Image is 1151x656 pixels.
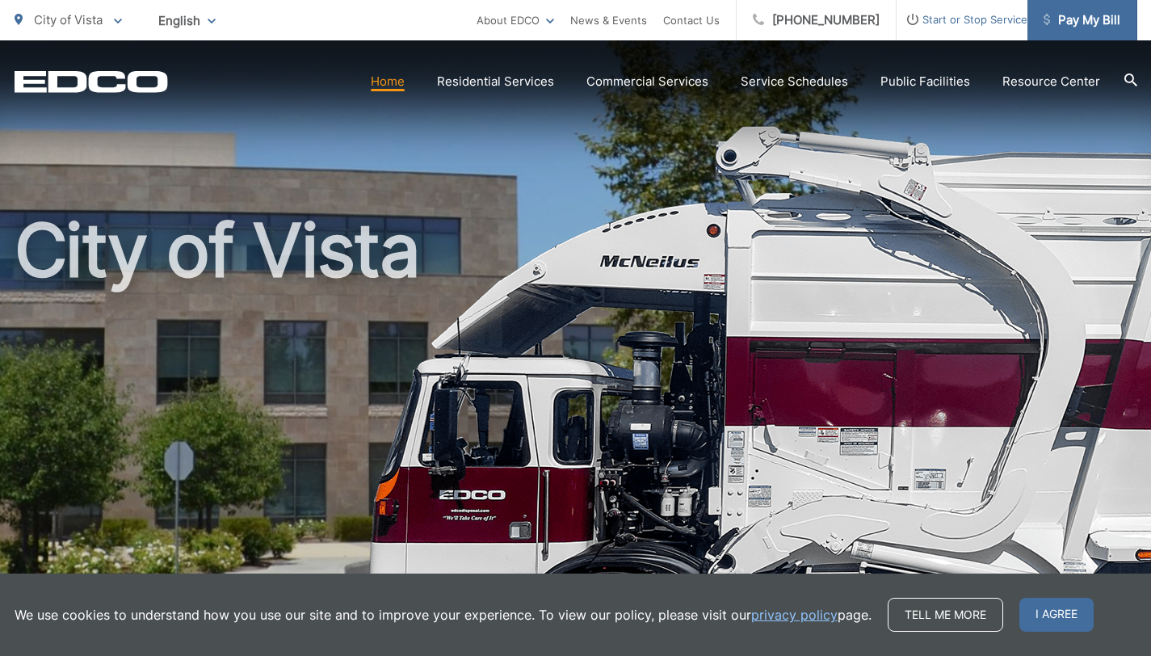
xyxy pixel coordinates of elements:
[1019,598,1094,632] span: I agree
[15,605,872,624] p: We use cookies to understand how you use our site and to improve your experience. To view our pol...
[477,11,554,30] a: About EDCO
[751,605,838,624] a: privacy policy
[741,72,848,91] a: Service Schedules
[888,598,1003,632] a: Tell me more
[146,6,228,35] span: English
[437,72,554,91] a: Residential Services
[663,11,720,30] a: Contact Us
[570,11,647,30] a: News & Events
[586,72,708,91] a: Commercial Services
[1002,72,1100,91] a: Resource Center
[1044,11,1120,30] span: Pay My Bill
[371,72,405,91] a: Home
[880,72,970,91] a: Public Facilities
[34,12,103,27] span: City of Vista
[15,70,168,93] a: EDCD logo. Return to the homepage.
